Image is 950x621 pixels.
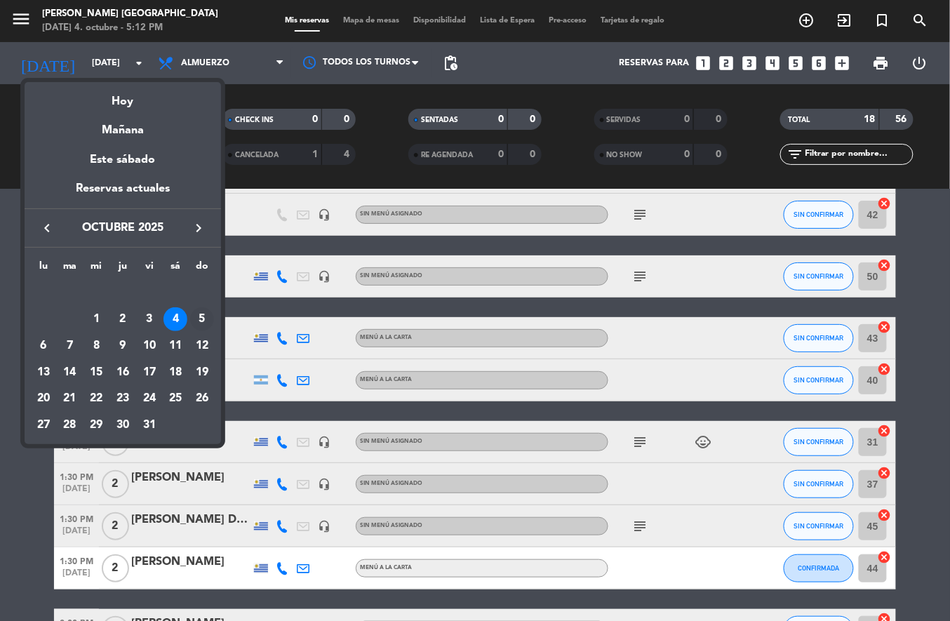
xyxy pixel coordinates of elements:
[163,387,187,410] div: 25
[136,359,163,386] td: 17 de octubre de 2025
[84,334,108,358] div: 8
[30,385,57,412] td: 20 de octubre de 2025
[25,140,221,180] div: Este sábado
[84,387,108,410] div: 22
[57,333,83,359] td: 7 de octubre de 2025
[136,385,163,412] td: 24 de octubre de 2025
[189,385,215,412] td: 26 de octubre de 2025
[189,306,215,333] td: 5 de octubre de 2025
[109,333,136,359] td: 9 de octubre de 2025
[138,307,161,331] div: 3
[190,307,214,331] div: 5
[138,334,161,358] div: 10
[32,387,55,410] div: 20
[111,413,135,437] div: 30
[163,361,187,385] div: 18
[83,306,109,333] td: 1 de octubre de 2025
[136,333,163,359] td: 10 de octubre de 2025
[84,413,108,437] div: 29
[109,385,136,412] td: 23 de octubre de 2025
[84,361,108,385] div: 15
[138,413,161,437] div: 31
[84,307,108,331] div: 1
[30,333,57,359] td: 6 de octubre de 2025
[190,334,214,358] div: 12
[32,334,55,358] div: 6
[109,412,136,439] td: 30 de octubre de 2025
[163,385,189,412] td: 25 de octubre de 2025
[109,359,136,386] td: 16 de octubre de 2025
[57,359,83,386] td: 14 de octubre de 2025
[58,334,82,358] div: 7
[163,359,189,386] td: 18 de octubre de 2025
[58,361,82,385] div: 14
[163,307,187,331] div: 4
[83,258,109,280] th: miércoles
[60,219,186,237] span: octubre 2025
[57,385,83,412] td: 21 de octubre de 2025
[163,306,189,333] td: 4 de octubre de 2025
[57,258,83,280] th: martes
[32,361,55,385] div: 13
[25,111,221,140] div: Mañana
[111,307,135,331] div: 2
[138,361,161,385] div: 17
[136,306,163,333] td: 3 de octubre de 2025
[163,334,187,358] div: 11
[83,385,109,412] td: 22 de octubre de 2025
[189,359,215,386] td: 19 de octubre de 2025
[30,359,57,386] td: 13 de octubre de 2025
[190,361,214,385] div: 19
[25,82,221,111] div: Hoy
[39,220,55,236] i: keyboard_arrow_left
[83,359,109,386] td: 15 de octubre de 2025
[30,280,215,307] td: OCT.
[190,220,207,236] i: keyboard_arrow_right
[111,387,135,410] div: 23
[34,219,60,237] button: keyboard_arrow_left
[32,413,55,437] div: 27
[109,258,136,280] th: jueves
[83,412,109,439] td: 29 de octubre de 2025
[30,258,57,280] th: lunes
[57,412,83,439] td: 28 de octubre de 2025
[136,412,163,439] td: 31 de octubre de 2025
[189,333,215,359] td: 12 de octubre de 2025
[25,180,221,208] div: Reservas actuales
[138,387,161,410] div: 24
[58,413,82,437] div: 28
[30,412,57,439] td: 27 de octubre de 2025
[136,258,163,280] th: viernes
[163,258,189,280] th: sábado
[186,219,211,237] button: keyboard_arrow_right
[190,387,214,410] div: 26
[163,333,189,359] td: 11 de octubre de 2025
[58,387,82,410] div: 21
[109,306,136,333] td: 2 de octubre de 2025
[111,334,135,358] div: 9
[111,361,135,385] div: 16
[189,258,215,280] th: domingo
[83,333,109,359] td: 8 de octubre de 2025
